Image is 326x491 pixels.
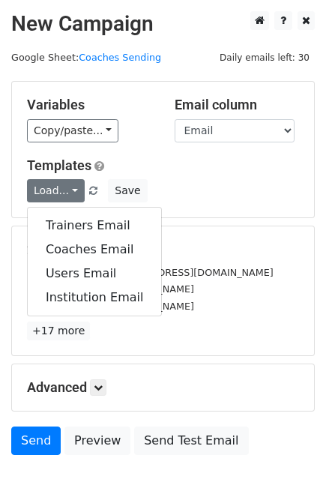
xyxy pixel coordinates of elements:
small: [EMAIL_ADDRESS][DOMAIN_NAME] [27,283,194,295]
small: [PERSON_NAME][EMAIL_ADDRESS][DOMAIN_NAME] [27,267,274,278]
a: Daily emails left: 30 [214,52,315,63]
a: Send [11,427,61,455]
a: Coaches Email [28,238,161,262]
button: Save [108,179,147,202]
a: Templates [27,157,91,173]
span: Daily emails left: 30 [214,49,315,66]
iframe: Chat Widget [251,419,326,491]
a: Preview [64,427,130,455]
h2: New Campaign [11,11,315,37]
a: Trainers Email [28,214,161,238]
a: Coaches Sending [79,52,161,63]
a: Users Email [28,262,161,286]
a: Load... [27,179,85,202]
h5: Email column [175,97,300,113]
a: Copy/paste... [27,119,118,142]
h5: Advanced [27,379,299,396]
h5: 20 Recipients [27,241,299,258]
small: Google Sheet: [11,52,161,63]
a: Send Test Email [134,427,248,455]
h5: Variables [27,97,152,113]
a: +17 more [27,322,90,340]
small: [EMAIL_ADDRESS][DOMAIN_NAME] [27,301,194,312]
a: Institution Email [28,286,161,310]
